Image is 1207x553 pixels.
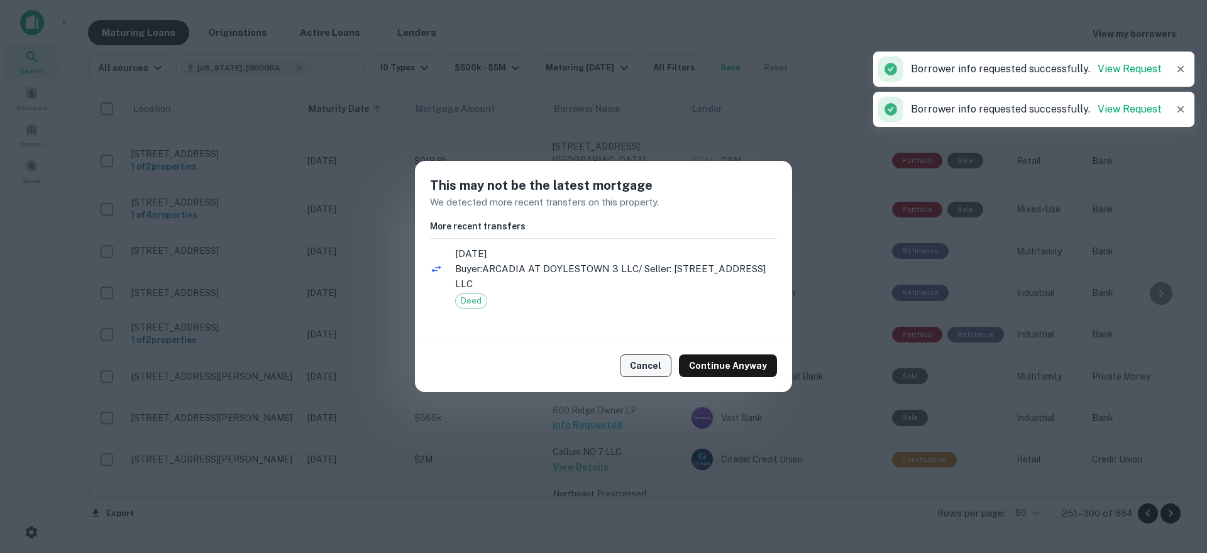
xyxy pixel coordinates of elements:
[1144,452,1207,513] iframe: Chat Widget
[1098,103,1162,115] a: View Request
[679,354,777,377] button: Continue Anyway
[456,295,487,307] span: Deed
[430,176,777,195] h5: This may not be the latest mortgage
[1098,63,1162,75] a: View Request
[911,62,1162,77] p: Borrower info requested successfully.
[430,195,777,210] p: We detected more recent transfers on this property.
[911,102,1162,117] p: Borrower info requested successfully.
[455,261,777,291] p: Buyer: ARCADIA AT DOYLESTOWN 3 LLC / Seller: [STREET_ADDRESS] LLC
[455,293,487,309] div: Deed
[620,354,671,377] button: Cancel
[430,219,777,233] h6: More recent transfers
[455,246,777,261] span: [DATE]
